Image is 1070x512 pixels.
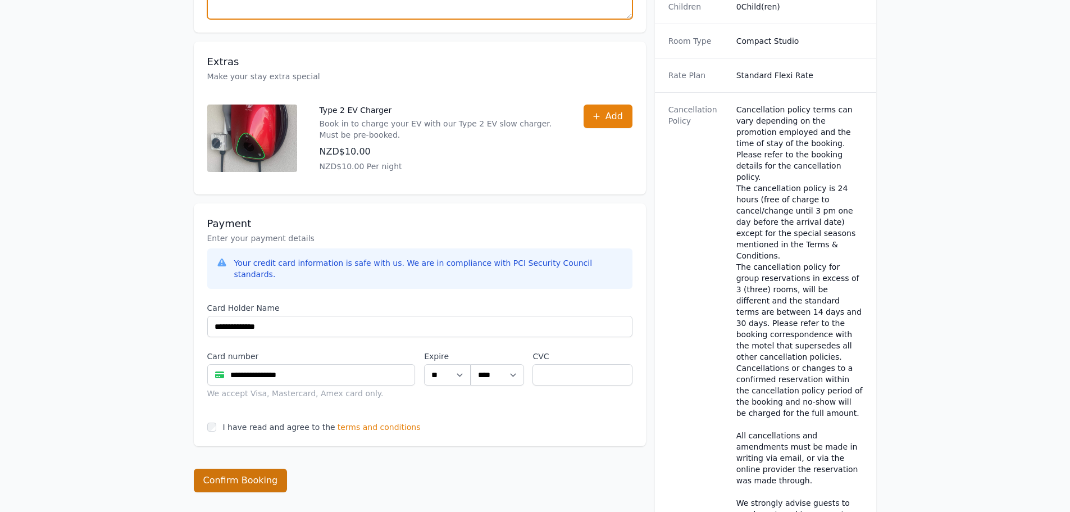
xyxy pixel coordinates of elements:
[207,71,632,82] p: Make your stay extra special
[320,145,561,158] p: NZD$10.00
[207,217,632,230] h3: Payment
[736,35,863,47] dd: Compact Studio
[194,469,288,492] button: Confirm Booking
[668,70,727,81] dt: Rate Plan
[605,110,623,123] span: Add
[668,35,727,47] dt: Room Type
[207,55,632,69] h3: Extras
[234,257,623,280] div: Your credit card information is safe with us. We are in compliance with PCI Security Council stan...
[668,1,727,12] dt: Children
[207,105,297,172] img: Type 2 EV Charger
[338,422,421,433] span: terms and conditions
[320,161,561,172] p: NZD$10.00 Per night
[320,118,561,141] p: Book in to charge your EV with our Type 2 EV slow charger. Must be pre-booked.
[584,105,632,128] button: Add
[471,351,523,362] label: .
[207,302,632,314] label: Card Holder Name
[424,351,471,362] label: Expire
[736,70,863,81] dd: Standard Flexi Rate
[223,423,335,432] label: I have read and agree to the
[207,233,632,244] p: Enter your payment details
[532,351,632,362] label: CVC
[207,388,416,399] div: We accept Visa, Mastercard, Amex card only.
[736,1,863,12] dd: 0 Child(ren)
[207,351,416,362] label: Card number
[320,105,561,116] p: Type 2 EV Charger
